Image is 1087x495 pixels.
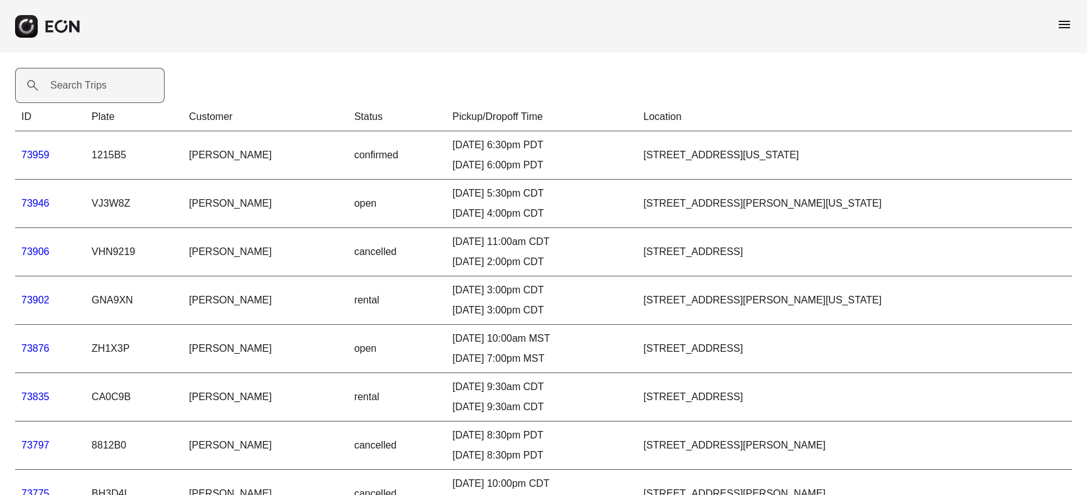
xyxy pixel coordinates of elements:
div: [DATE] 5:30pm CDT [452,186,631,201]
div: [DATE] 8:30pm PDT [452,448,631,463]
a: 73959 [21,150,50,160]
td: [STREET_ADDRESS][PERSON_NAME][US_STATE] [637,276,1072,325]
td: [STREET_ADDRESS] [637,325,1072,373]
th: Customer [183,103,348,131]
div: [DATE] 8:30pm PDT [452,428,631,443]
a: 73835 [21,391,50,402]
div: [DATE] 3:00pm CDT [452,303,631,318]
td: cancelled [348,422,446,470]
td: [PERSON_NAME] [183,180,348,228]
div: [DATE] 11:00am CDT [452,234,631,249]
th: Plate [85,103,183,131]
td: [STREET_ADDRESS][US_STATE] [637,131,1072,180]
td: [STREET_ADDRESS] [637,228,1072,276]
td: cancelled [348,228,446,276]
div: [DATE] 6:00pm PDT [452,158,631,173]
td: rental [348,276,446,325]
label: Search Trips [50,78,107,93]
a: 73797 [21,440,50,450]
td: open [348,180,446,228]
td: 1215B5 [85,131,183,180]
th: Status [348,103,446,131]
td: GNA9XN [85,276,183,325]
td: [PERSON_NAME] [183,276,348,325]
td: [PERSON_NAME] [183,325,348,373]
td: ZH1X3P [85,325,183,373]
th: ID [15,103,85,131]
div: [DATE] 3:00pm CDT [452,283,631,298]
td: VHN9219 [85,228,183,276]
td: CA0C9B [85,373,183,422]
td: rental [348,373,446,422]
span: menu [1057,17,1072,32]
a: 73906 [21,246,50,257]
td: [STREET_ADDRESS][PERSON_NAME] [637,422,1072,470]
div: [DATE] 10:00am MST [452,331,631,346]
a: 73902 [21,295,50,305]
div: [DATE] 9:30am CDT [452,379,631,394]
div: [DATE] 6:30pm PDT [452,138,631,153]
div: [DATE] 2:00pm CDT [452,254,631,269]
td: [PERSON_NAME] [183,131,348,180]
td: 8812B0 [85,422,183,470]
td: VJ3W8Z [85,180,183,228]
td: [STREET_ADDRESS] [637,373,1072,422]
th: Pickup/Dropoff Time [446,103,637,131]
div: [DATE] 9:30am CDT [452,400,631,415]
td: [STREET_ADDRESS][PERSON_NAME][US_STATE] [637,180,1072,228]
td: [PERSON_NAME] [183,228,348,276]
th: Location [637,103,1072,131]
div: [DATE] 4:00pm CDT [452,206,631,221]
div: [DATE] 7:00pm MST [452,351,631,366]
td: confirmed [348,131,446,180]
div: [DATE] 10:00pm CDT [452,476,631,491]
a: 73946 [21,198,50,209]
a: 73876 [21,343,50,354]
td: [PERSON_NAME] [183,373,348,422]
td: [PERSON_NAME] [183,422,348,470]
td: open [348,325,446,373]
